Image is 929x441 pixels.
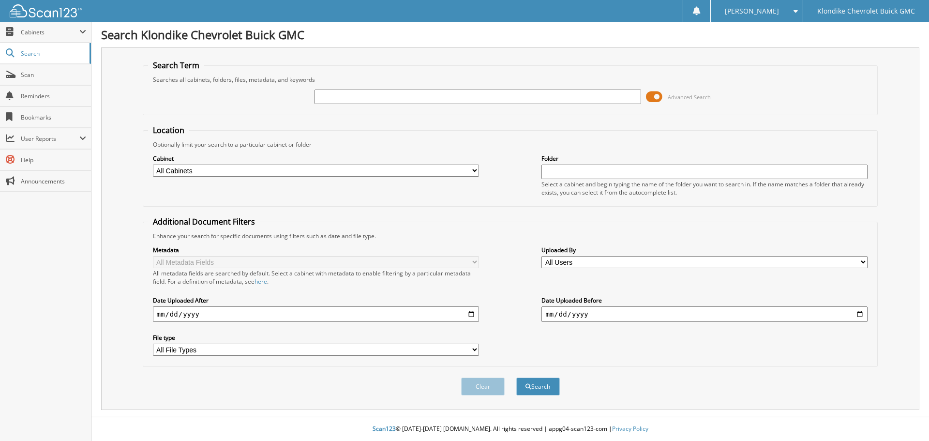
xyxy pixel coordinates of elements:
span: Klondike Chevrolet Buick GMC [817,8,915,14]
label: Uploaded By [541,246,868,254]
label: Folder [541,154,868,163]
legend: Location [148,125,189,136]
legend: Search Term [148,60,204,71]
label: Cabinet [153,154,479,163]
span: Help [21,156,86,164]
span: Bookmarks [21,113,86,122]
div: Select a cabinet and begin typing the name of the folder you want to search in. If the name match... [541,180,868,197]
span: [PERSON_NAME] [725,8,779,14]
div: Enhance your search for specific documents using filters such as date and file type. [148,232,873,240]
input: end [541,306,868,322]
h1: Search Klondike Chevrolet Buick GMC [101,27,919,43]
span: Cabinets [21,28,79,36]
label: File type [153,334,479,342]
label: Date Uploaded After [153,296,479,304]
span: Reminders [21,92,86,100]
div: All metadata fields are searched by default. Select a cabinet with metadata to enable filtering b... [153,269,479,286]
span: User Reports [21,135,79,143]
div: Optionally limit your search to a particular cabinet or folder [148,140,873,149]
input: start [153,306,479,322]
legend: Additional Document Filters [148,216,260,227]
iframe: Chat Widget [881,395,929,441]
span: Search [21,49,85,58]
button: Clear [461,378,505,395]
span: Advanced Search [668,93,711,101]
span: Scan123 [373,425,396,433]
span: Scan [21,71,86,79]
a: here [255,277,267,286]
img: scan123-logo-white.svg [10,4,82,17]
span: Announcements [21,177,86,185]
a: Privacy Policy [612,425,648,433]
button: Search [516,378,560,395]
div: Searches all cabinets, folders, files, metadata, and keywords [148,76,873,84]
div: © [DATE]-[DATE] [DOMAIN_NAME]. All rights reserved | appg04-scan123-com | [91,417,929,441]
label: Date Uploaded Before [541,296,868,304]
label: Metadata [153,246,479,254]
